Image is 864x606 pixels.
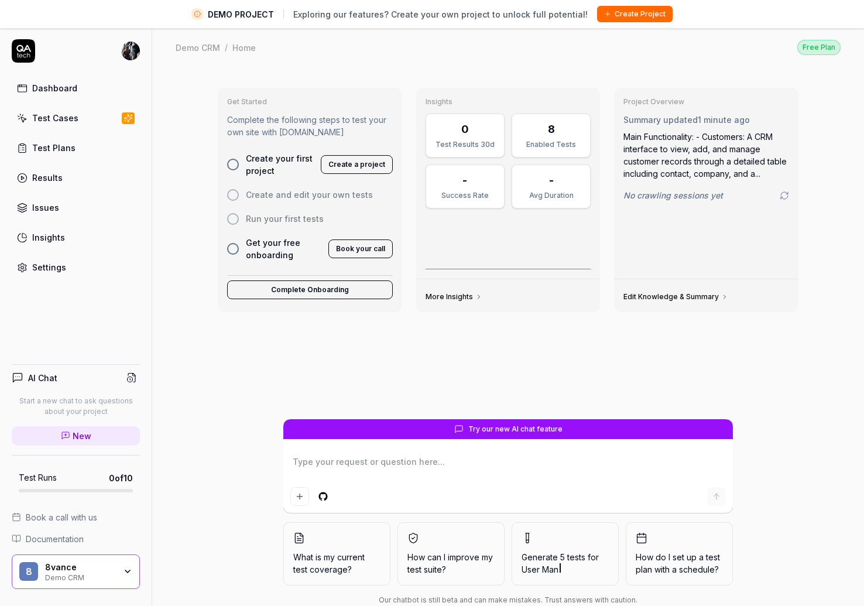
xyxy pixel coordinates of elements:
span: DEMO PROJECT [208,8,274,20]
div: - [462,172,467,188]
span: Run your first tests [246,213,324,225]
div: Home [232,42,256,53]
h3: Get Started [227,97,393,107]
a: Book your call [328,242,393,254]
h3: Project Overview [623,97,789,107]
img: 05712e90-f4ae-4f2d-bd35-432edce69fe3.jpeg [121,42,140,60]
a: Results [12,166,140,189]
span: Get your free onboarding [246,237,321,261]
p: Start a new chat to ask questions about your project [12,396,140,417]
a: Edit Knowledge & Summary [623,292,728,302]
div: Results [32,172,63,184]
span: What is my current test coverage? [293,551,380,576]
a: Issues [12,196,140,219]
span: No crawling sessions yet [623,189,723,201]
button: 88vanceDemo CRM [12,554,140,590]
h4: AI Chat [28,372,57,384]
div: Test Results 30d [433,139,497,150]
a: More Insights [426,292,482,302]
a: Book a call with us [12,511,140,523]
span: How can I improve my test suite? [407,551,495,576]
div: Avg Duration [519,190,583,201]
div: 0 [461,121,469,137]
span: 0 of 10 [109,472,133,484]
a: Settings [12,256,140,279]
span: Create and edit your own tests [246,189,373,201]
button: Create a project [321,155,393,174]
span: User Man [522,564,558,574]
span: How do I set up a test plan with a schedule? [636,551,723,576]
div: Settings [32,261,66,273]
button: How can I improve my test suite? [397,522,505,586]
span: Generate 5 tests for [522,551,609,576]
button: Generate 5 tests forUser Man [512,522,619,586]
span: Exploring our features? Create your own project to unlock full potential! [293,8,588,20]
span: Book a call with us [26,511,97,523]
button: Book your call [328,239,393,258]
time: 1 minute ago [698,115,750,125]
div: Insights [32,231,65,244]
p: Complete the following steps to test your own site with [DOMAIN_NAME] [227,114,393,138]
div: Demo CRM [176,42,220,53]
a: Dashboard [12,77,140,100]
div: Success Rate [433,190,497,201]
span: Documentation [26,533,84,545]
div: Our chatbot is still beta and can make mistakes. Trust answers with caution. [283,595,733,605]
span: Create your first project [246,152,314,177]
a: New [12,426,140,446]
div: Enabled Tests [519,139,583,150]
div: Test Cases [32,112,78,124]
button: How do I set up a test plan with a schedule? [626,522,733,586]
button: Free Plan [797,39,841,55]
div: 8 [548,121,555,137]
a: Create a project [321,158,393,169]
a: Test Cases [12,107,140,129]
div: Demo CRM [45,572,115,581]
div: Free Plan [797,40,841,55]
span: 8 [19,562,38,581]
div: Test Plans [32,142,76,154]
a: Insights [12,226,140,249]
button: Create Project [597,6,673,22]
button: Add attachment [290,487,309,506]
div: / [225,42,228,53]
button: What is my current test coverage? [283,522,390,586]
h5: Test Runs [19,473,57,483]
a: Documentation [12,533,140,545]
div: Dashboard [32,82,77,94]
div: - [549,172,554,188]
div: Main Functionality: - Customers: A CRM interface to view, add, and manage customer records throug... [623,131,789,180]
div: 8vance [45,562,115,573]
a: Test Plans [12,136,140,159]
span: Summary updated [623,115,698,125]
span: New [73,430,91,442]
div: Issues [32,201,59,214]
h3: Insights [426,97,591,107]
button: Complete Onboarding [227,280,393,299]
a: Go to crawling settings [780,191,789,200]
span: Try our new AI chat feature [468,424,563,434]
